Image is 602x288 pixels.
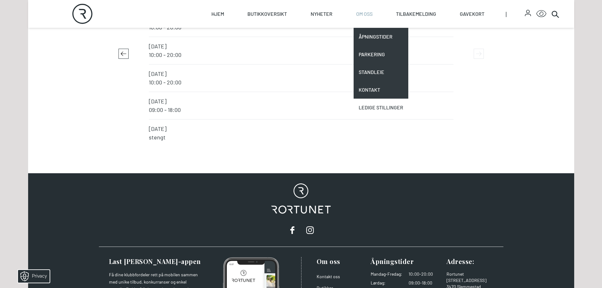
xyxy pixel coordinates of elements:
h3: Last [PERSON_NAME]-appen [109,257,204,266]
div: Rortunet [447,271,496,277]
span: [DATE] [149,125,453,133]
span: [DATE] [149,42,453,51]
a: Ledige stillinger [354,99,408,116]
h3: Om oss [317,257,366,266]
a: Standleie [354,63,408,81]
span: 10:00 - 20:00 [149,78,453,87]
a: Åpningstider [354,28,408,46]
a: Parkering [354,46,408,63]
dd: 09:00-18:00 [409,280,441,286]
span: stengt [149,133,453,142]
span: 09:00 - 18:00 [149,106,453,114]
span: [DATE] [149,70,453,78]
h3: Adresse : [447,257,496,266]
h3: Åpningstider [371,257,441,266]
button: Open Accessibility Menu [536,9,546,19]
a: facebook [286,224,299,236]
dt: Lørdag : [371,280,402,286]
a: Kontakt oss [317,274,340,279]
dt: Mandag - Fredag : [371,271,402,277]
a: instagram [304,224,316,236]
iframe: Manage Preferences [6,268,58,285]
dd: 10:00-20:00 [409,271,441,277]
a: Kontakt [354,81,408,99]
span: 10:00 - 20:00 [149,51,453,59]
span: [DATE] [149,97,453,106]
div: [STREET_ADDRESS] [447,277,496,284]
